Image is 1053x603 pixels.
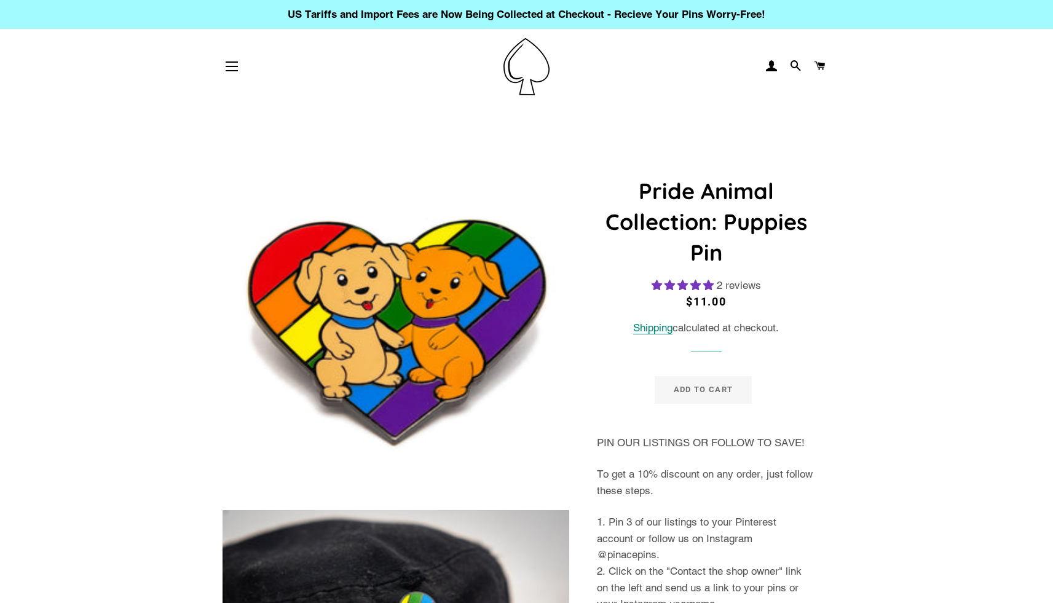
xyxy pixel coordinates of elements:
[597,320,815,336] div: calculated at checkout.
[597,466,815,499] p: To get a 10% discount on any order, just follow these steps.
[686,295,727,308] span: $11.00
[597,435,815,451] p: PIN OUR LISTINGS OR FOLLOW TO SAVE!
[674,385,733,394] span: Add to Cart
[655,376,752,403] button: Add to Cart
[652,279,717,291] span: 5.00 stars
[597,176,815,269] h1: Pride Animal Collection: Puppies Pin
[503,38,550,95] img: Pin-Ace
[633,321,672,334] a: Shipping
[717,279,761,291] span: 2 reviews
[223,154,570,501] img: Puppies Pride Animal Enamel Pin Badge Collection Rainbow LGBTQ Gift For Him/Her - Pin Ace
